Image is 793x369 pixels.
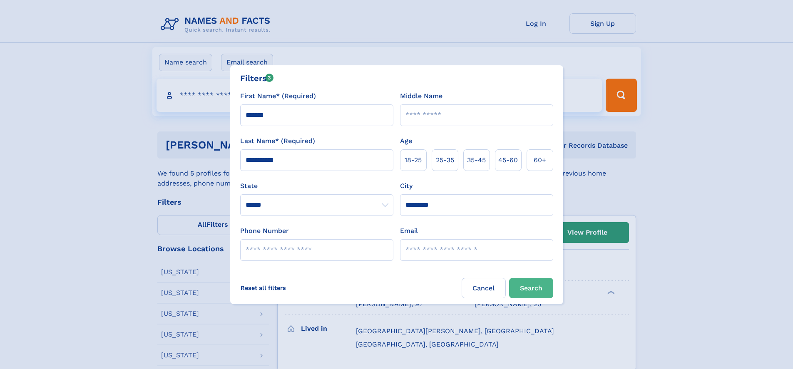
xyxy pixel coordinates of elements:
span: 35‑45 [467,155,486,165]
label: Reset all filters [235,278,291,298]
span: 60+ [534,155,546,165]
button: Search [509,278,553,298]
label: Middle Name [400,91,442,101]
label: Cancel [462,278,506,298]
div: Filters [240,72,274,84]
label: Email [400,226,418,236]
label: City [400,181,413,191]
span: 18‑25 [405,155,422,165]
label: Phone Number [240,226,289,236]
label: State [240,181,393,191]
span: 45‑60 [498,155,518,165]
label: First Name* (Required) [240,91,316,101]
label: Last Name* (Required) [240,136,315,146]
label: Age [400,136,412,146]
span: 25‑35 [436,155,454,165]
